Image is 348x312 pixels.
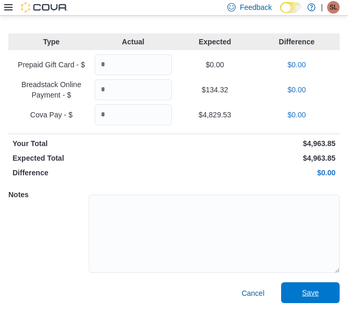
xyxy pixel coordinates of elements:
[95,37,172,47] p: Actual
[241,288,264,298] span: Cancel
[176,85,254,95] p: $134.32
[8,184,87,205] h5: Notes
[13,138,172,149] p: Your Total
[176,167,335,178] p: $0.00
[21,2,68,13] img: Cova
[95,54,172,75] input: Quantity
[258,110,336,120] p: $0.00
[237,283,269,304] button: Cancel
[258,85,336,95] p: $0.00
[176,138,335,149] p: $4,963.85
[176,110,254,120] p: $4,829.53
[258,59,336,70] p: $0.00
[302,287,319,298] span: Save
[176,153,335,163] p: $4,963.85
[330,1,338,14] span: SL
[13,37,90,47] p: Type
[281,282,340,303] button: Save
[321,1,323,14] p: |
[13,110,90,120] p: Cova Pay - $
[95,79,172,100] input: Quantity
[13,59,90,70] p: Prepaid Gift Card - $
[13,79,90,100] p: Breadstack Online Payment - $
[176,59,254,70] p: $0.00
[13,153,172,163] p: Expected Total
[258,37,336,47] p: Difference
[240,2,272,13] span: Feedback
[95,104,172,125] input: Quantity
[13,167,172,178] p: Difference
[327,1,340,14] div: S Lawton
[176,37,254,47] p: Expected
[280,2,302,13] input: Dark Mode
